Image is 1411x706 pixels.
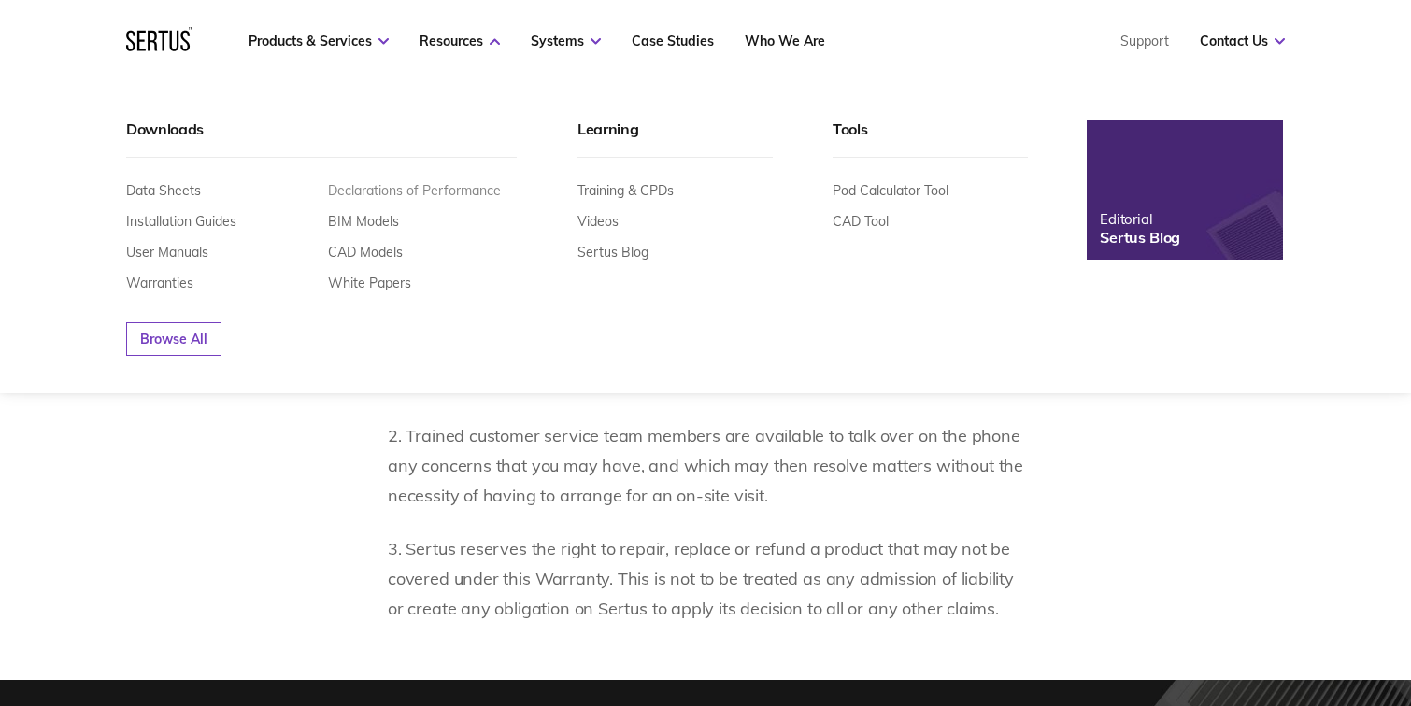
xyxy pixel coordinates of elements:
[126,244,208,261] a: User Manuals
[388,421,1023,511] p: 2. Trained customer service team members are available to talk over on the phone any concerns tha...
[1087,120,1283,260] a: EditorialSertus Blog
[388,534,1023,624] p: 3. Sertus reserves the right to repair, replace or refund a product that may not be covered under...
[632,33,714,49] a: Case Studies
[1318,616,1411,706] iframe: Chat Widget
[126,322,221,356] a: Browse All
[328,182,501,199] a: Declarations of Performance
[1120,33,1169,49] a: Support
[328,213,399,230] a: BIM Models
[328,244,403,261] a: CAD Models
[126,275,193,291] a: Warranties
[577,244,648,261] a: Sertus Blog
[833,120,1028,158] div: Tools
[531,33,601,49] a: Systems
[328,275,411,291] a: White Papers
[577,213,619,230] a: Videos
[577,120,773,158] div: Learning
[249,33,389,49] a: Products & Services
[833,182,948,199] a: Pod Calculator Tool
[833,213,889,230] a: CAD Tool
[126,120,517,158] div: Downloads
[1200,33,1285,49] a: Contact Us
[1100,210,1180,228] div: Editorial
[745,33,825,49] a: Who We Are
[1100,228,1180,247] div: Sertus Blog
[420,33,500,49] a: Resources
[126,182,201,199] a: Data Sheets
[577,182,674,199] a: Training & CPDs
[126,213,236,230] a: Installation Guides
